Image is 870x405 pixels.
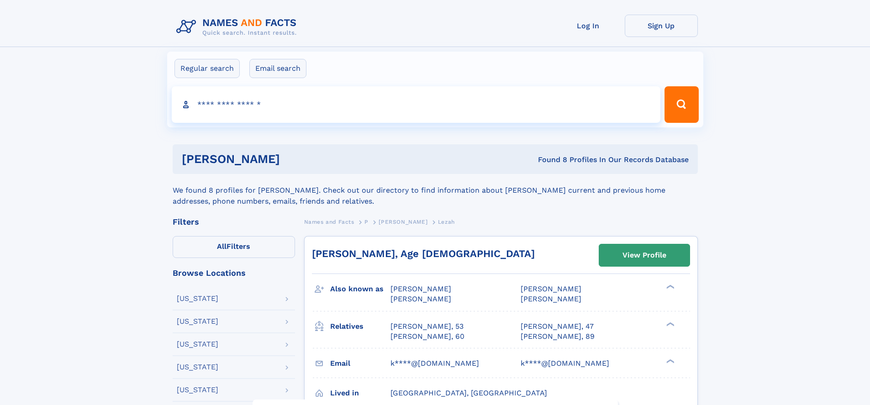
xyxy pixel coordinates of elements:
[182,153,409,165] h1: [PERSON_NAME]
[521,321,594,331] a: [PERSON_NAME], 47
[249,59,306,78] label: Email search
[664,86,698,123] button: Search Button
[390,331,464,342] a: [PERSON_NAME], 60
[364,219,369,225] span: P
[521,295,581,303] span: [PERSON_NAME]
[409,155,689,165] div: Found 8 Profiles In Our Records Database
[379,216,427,227] a: [PERSON_NAME]
[177,363,218,371] div: [US_STATE]
[379,219,427,225] span: [PERSON_NAME]
[330,319,390,334] h3: Relatives
[664,321,675,327] div: ❯
[390,295,451,303] span: [PERSON_NAME]
[330,281,390,297] h3: Also known as
[390,321,464,331] a: [PERSON_NAME], 53
[172,86,661,123] input: search input
[664,284,675,290] div: ❯
[625,15,698,37] a: Sign Up
[217,242,227,251] span: All
[177,295,218,302] div: [US_STATE]
[173,218,295,226] div: Filters
[521,331,595,342] a: [PERSON_NAME], 89
[390,284,451,293] span: [PERSON_NAME]
[330,385,390,401] h3: Lived in
[599,244,690,266] a: View Profile
[330,356,390,371] h3: Email
[177,318,218,325] div: [US_STATE]
[664,358,675,364] div: ❯
[312,248,535,259] a: [PERSON_NAME], Age [DEMOGRAPHIC_DATA]
[173,15,304,39] img: Logo Names and Facts
[364,216,369,227] a: P
[177,386,218,394] div: [US_STATE]
[521,284,581,293] span: [PERSON_NAME]
[173,236,295,258] label: Filters
[552,15,625,37] a: Log In
[173,174,698,207] div: We found 8 profiles for [PERSON_NAME]. Check out our directory to find information about [PERSON_...
[622,245,666,266] div: View Profile
[177,341,218,348] div: [US_STATE]
[438,219,455,225] span: Lezah
[173,269,295,277] div: Browse Locations
[174,59,240,78] label: Regular search
[304,216,354,227] a: Names and Facts
[390,389,547,397] span: [GEOGRAPHIC_DATA], [GEOGRAPHIC_DATA]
